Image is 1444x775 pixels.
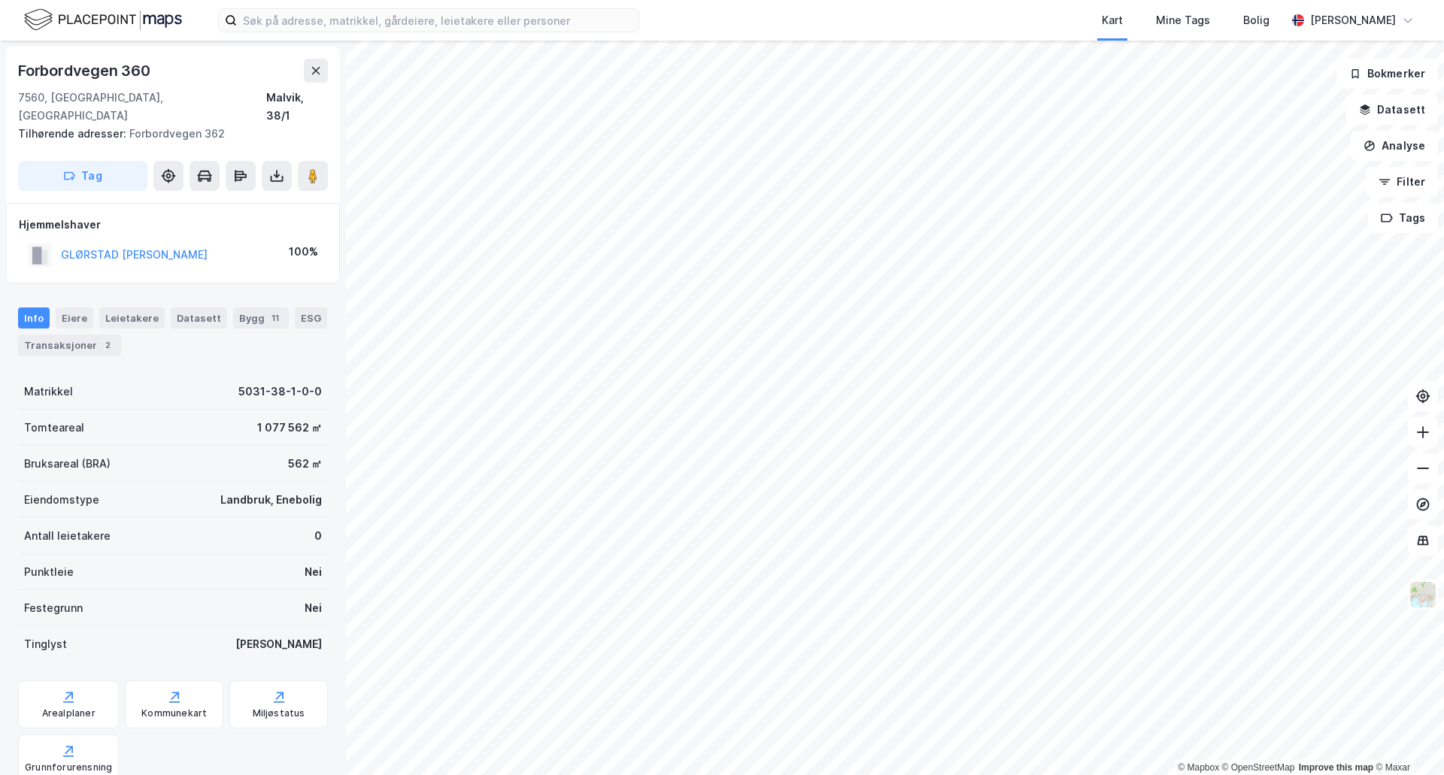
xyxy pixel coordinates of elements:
div: [PERSON_NAME] [235,635,322,653]
div: Eiendomstype [24,491,99,509]
a: Mapbox [1178,762,1219,773]
button: Analyse [1351,131,1438,161]
img: Z [1409,580,1437,609]
div: Leietakere [99,307,165,328]
div: Datasett [171,307,227,328]
div: Antall leietakere [24,527,111,545]
div: Miljøstatus [253,707,305,719]
div: 7560, [GEOGRAPHIC_DATA], [GEOGRAPHIC_DATA] [18,89,266,125]
div: Bygg [233,307,289,328]
div: Arealplaner [42,707,96,719]
button: Tags [1368,203,1438,233]
div: Bolig [1243,11,1270,29]
a: Improve this map [1299,762,1373,773]
button: Tag [18,161,147,191]
button: Filter [1366,167,1438,197]
div: Nei [305,563,322,581]
div: Forbordvegen 360 [18,59,153,83]
button: Datasett [1346,95,1438,125]
div: Hjemmelshaver [19,216,327,234]
div: Eiere [56,307,93,328]
div: Nei [305,599,322,617]
span: Tilhørende adresser: [18,127,129,140]
div: 562 ㎡ [288,455,322,473]
div: Bruksareal (BRA) [24,455,111,473]
div: Transaksjoner [18,335,121,356]
div: Matrikkel [24,383,73,401]
div: 11 [268,310,283,325]
input: Søk på adresse, matrikkel, gårdeiere, leietakere eller personer [237,9,639,32]
div: 0 [314,527,322,545]
div: Info [18,307,50,328]
div: Tomteareal [24,419,84,437]
div: 2 [100,338,115,353]
div: Punktleie [24,563,74,581]
div: Malvik, 38/1 [266,89,328,125]
div: Kontrollprogram for chat [1369,703,1444,775]
div: Tinglyst [24,635,67,653]
div: ESG [295,307,327,328]
div: Festegrunn [24,599,83,617]
div: Kart [1102,11,1123,29]
div: Kommunekart [141,707,207,719]
div: 1 077 562 ㎡ [257,419,322,437]
div: Forbordvegen 362 [18,125,316,143]
a: OpenStreetMap [1222,762,1295,773]
iframe: Chat Widget [1369,703,1444,775]
div: [PERSON_NAME] [1310,11,1396,29]
div: Grunnforurensning [25,761,112,773]
div: Mine Tags [1156,11,1210,29]
div: 5031-38-1-0-0 [238,383,322,401]
img: logo.f888ab2527a4732fd821a326f86c7f29.svg [24,7,182,33]
div: 100% [289,243,318,261]
button: Bokmerker [1336,59,1438,89]
div: Landbruk, Enebolig [220,491,322,509]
